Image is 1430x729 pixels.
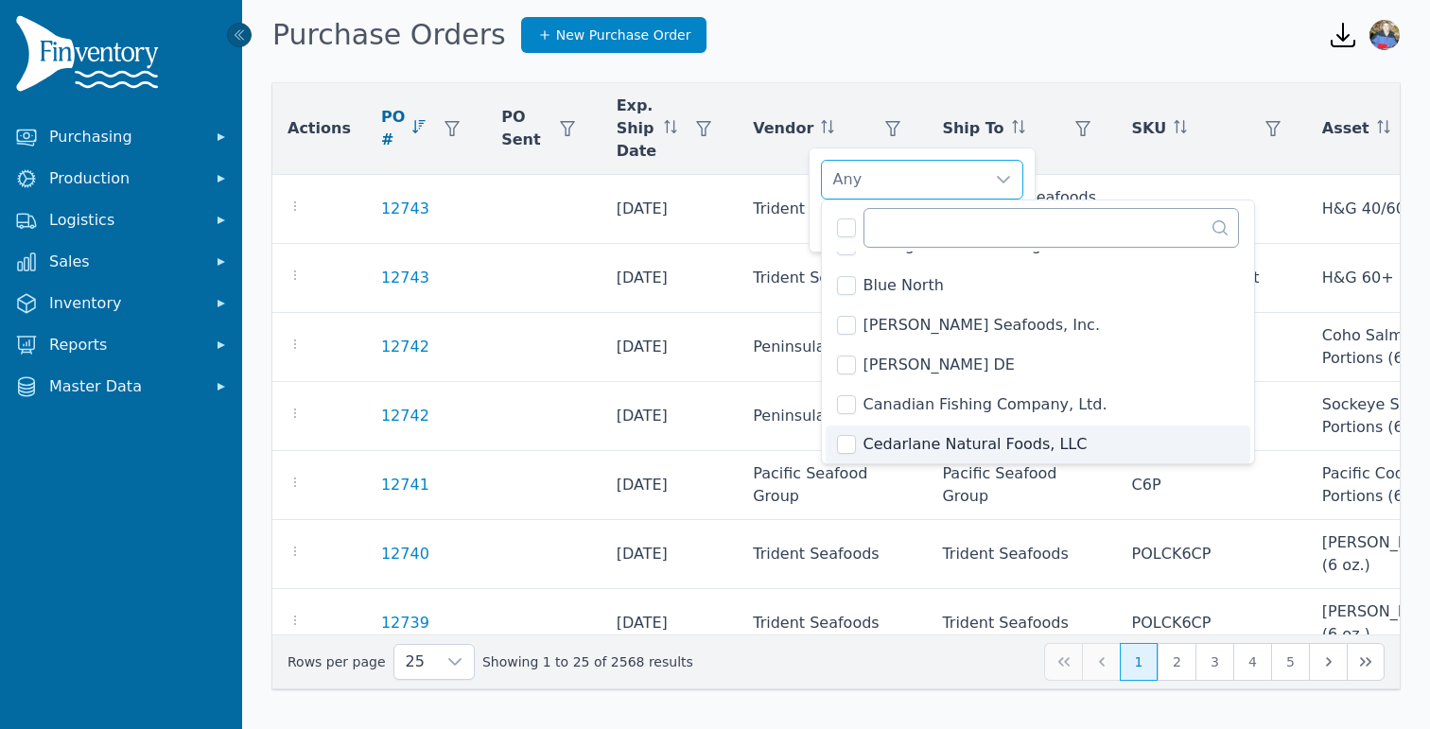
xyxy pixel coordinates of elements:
td: [DATE] [602,244,739,313]
span: Actions [288,117,351,140]
h1: Purchase Orders [272,18,506,52]
button: Last Page [1347,643,1385,681]
td: [DATE] [602,520,739,589]
button: Production [8,160,235,198]
span: Purchasing [49,126,201,148]
td: Trident Seafoods [738,520,927,589]
td: POLCK6CP [1117,589,1307,658]
span: PO # [381,106,405,151]
td: Pacific Seafood Group [738,451,927,520]
li: Cedarlane Natural Foods, LLC [826,425,1251,463]
a: 12742 [381,405,429,427]
button: Page 1 [1120,643,1158,681]
li: Burris DE [826,346,1251,384]
span: Reports [49,334,201,356]
td: Trident Seafoods [738,244,927,313]
td: [DATE] [602,382,739,451]
span: [PERSON_NAME] Seafoods, Inc. [863,314,1100,337]
span: Rows per page [394,645,436,679]
td: Trident Seafoods [738,175,927,244]
td: C6P [1117,451,1307,520]
span: Asset [1322,117,1369,140]
button: Page 4 [1233,643,1271,681]
button: Sales [8,243,235,281]
td: [DATE] [602,313,739,382]
span: Blue North [863,274,944,297]
td: [DATE] [602,451,739,520]
td: Trident Seafoods [738,589,927,658]
td: Peninsula Seafoods [738,382,927,451]
span: New Purchase Order [556,26,691,44]
a: 12743 [381,267,429,289]
a: 12741 [381,474,429,496]
button: Next Page [1309,643,1347,681]
span: SKU [1132,117,1167,140]
div: Any [822,161,985,199]
td: Peninsula Seafoods [738,313,927,382]
span: Exp. Ship Date [617,95,657,163]
button: Page 5 [1271,643,1309,681]
button: Page 2 [1158,643,1195,681]
button: Reports [8,326,235,364]
button: Master Data [8,368,235,406]
li: Canadian Fishing Company, Ltd. [826,386,1251,424]
td: Trident Seafoods [927,589,1116,658]
a: New Purchase Order [521,17,707,53]
span: Sales [49,251,201,273]
span: Ship To [942,117,1003,140]
a: 12740 [381,543,429,565]
li: Blue North [826,267,1251,304]
span: [PERSON_NAME] DE [863,354,1015,376]
span: Production [49,167,201,190]
span: Master Data [49,375,201,398]
span: Vendor [753,117,813,140]
img: Jennifer Keith [1369,20,1400,50]
td: [DATE] [602,589,739,658]
a: 12743 [381,198,429,220]
span: Canadian Fishing Company, Ltd. [863,393,1107,416]
span: Cedarlane Natural Foods, LLC [863,433,1088,456]
button: Page 3 [1195,643,1233,681]
span: PO Sent [501,106,540,151]
button: Purchasing [8,118,235,156]
button: Logistics [8,201,235,239]
td: POLCK6CP [1117,520,1307,589]
span: Inventory [49,292,201,315]
td: Pacific Seafood Group [927,451,1116,520]
button: Inventory [8,285,235,322]
td: 40_60 Halibut [1117,175,1307,244]
img: Finventory [15,15,166,99]
a: 12742 [381,336,429,358]
span: Logistics [49,209,201,232]
td: [DATE] [602,175,739,244]
a: 12739 [381,612,429,634]
span: Showing 1 to 25 of 2568 results [482,652,693,671]
li: Bornstein Seafoods, Inc. [826,306,1251,344]
td: Trident Seafoods [927,520,1116,589]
